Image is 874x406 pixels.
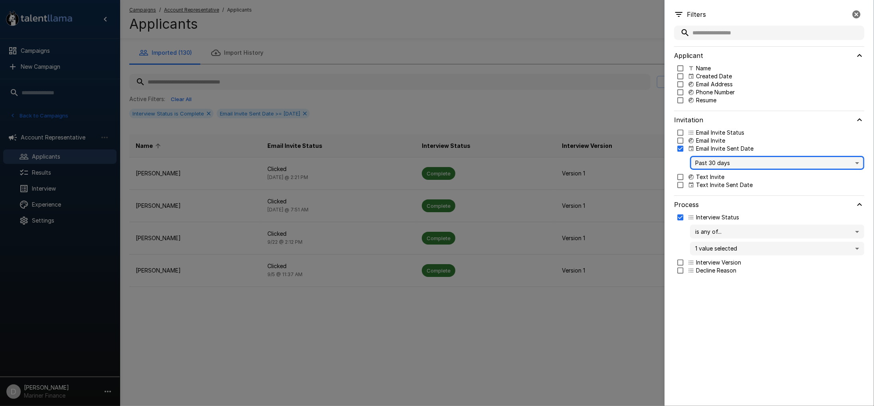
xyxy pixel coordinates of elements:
[696,145,753,153] p: Email Invite Sent Date
[696,88,735,96] p: Phone Number
[696,213,739,221] p: Interview Status
[696,137,725,145] p: Email Invite
[696,64,711,72] p: Name
[687,10,706,19] p: Filters
[696,181,753,189] p: Text Invite Sent Date
[674,199,699,210] h6: Process
[696,267,736,275] p: Decline Reason
[674,50,703,61] h6: Applicant
[696,96,716,104] p: Resume
[696,80,733,88] p: Email Address
[695,245,854,253] p: 1 value selected
[695,227,854,236] span: is any of...
[674,114,703,125] h6: Invitation
[695,159,854,167] span: Past 30 days
[696,129,744,137] p: Email Invite Status
[696,259,741,267] p: Interview Version
[696,173,724,181] p: Text Invite
[696,72,732,80] p: Created Date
